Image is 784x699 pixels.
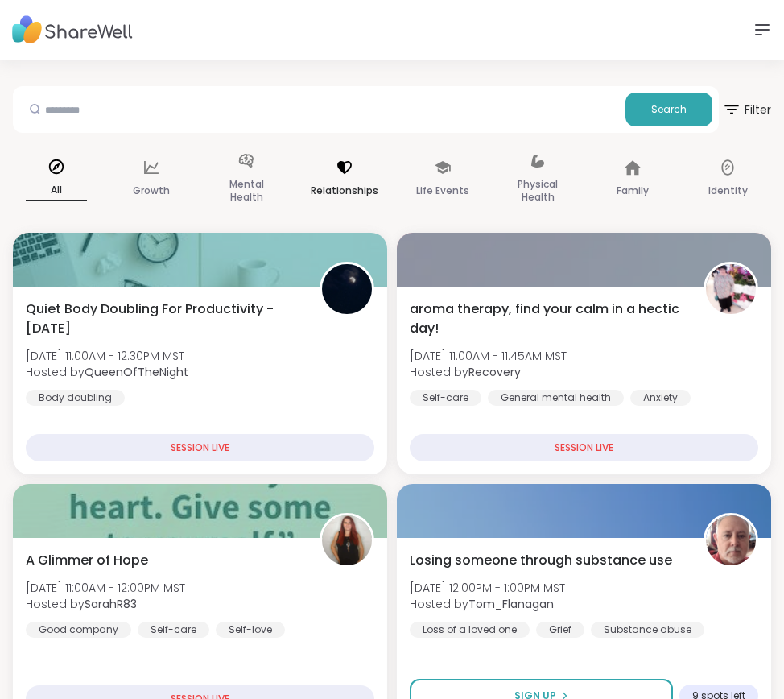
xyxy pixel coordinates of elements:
[311,181,378,201] p: Relationships
[26,434,374,461] div: SESSION LIVE
[410,434,758,461] div: SESSION LIVE
[410,622,530,638] div: Loss of a loved one
[630,390,691,406] div: Anxiety
[216,175,277,207] p: Mental Health
[26,180,87,201] p: All
[85,364,188,380] b: QueenOfTheNight
[722,90,771,129] span: Filter
[722,86,771,133] button: Filter
[26,348,188,364] span: [DATE] 11:00AM - 12:30PM MST
[26,364,188,380] span: Hosted by
[617,181,649,201] p: Family
[216,622,285,638] div: Self-love
[410,596,565,612] span: Hosted by
[468,596,554,612] b: Tom_Flanagan
[26,596,185,612] span: Hosted by
[468,364,521,380] b: Recovery
[410,300,686,338] span: aroma therapy, find your calm in a hectic day!
[591,622,704,638] div: Substance abuse
[133,181,170,201] p: Growth
[410,390,481,406] div: Self-care
[651,102,687,117] span: Search
[26,300,302,338] span: Quiet Body Doubling For Productivity - [DATE]
[536,622,584,638] div: Grief
[706,264,756,314] img: Recovery
[410,364,567,380] span: Hosted by
[12,8,133,52] img: ShareWell Nav Logo
[138,622,209,638] div: Self-care
[410,551,672,570] span: Losing someone through substance use
[26,580,185,596] span: [DATE] 11:00AM - 12:00PM MST
[26,390,125,406] div: Body doubling
[416,181,469,201] p: Life Events
[410,580,565,596] span: [DATE] 12:00PM - 1:00PM MST
[322,264,372,314] img: QueenOfTheNight
[625,93,712,126] button: Search
[708,181,748,201] p: Identity
[85,596,137,612] b: SarahR83
[410,348,567,364] span: [DATE] 11:00AM - 11:45AM MST
[507,175,568,207] p: Physical Health
[488,390,624,406] div: General mental health
[706,515,756,565] img: Tom_Flanagan
[322,515,372,565] img: SarahR83
[26,622,131,638] div: Good company
[26,551,148,570] span: A Glimmer of Hope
